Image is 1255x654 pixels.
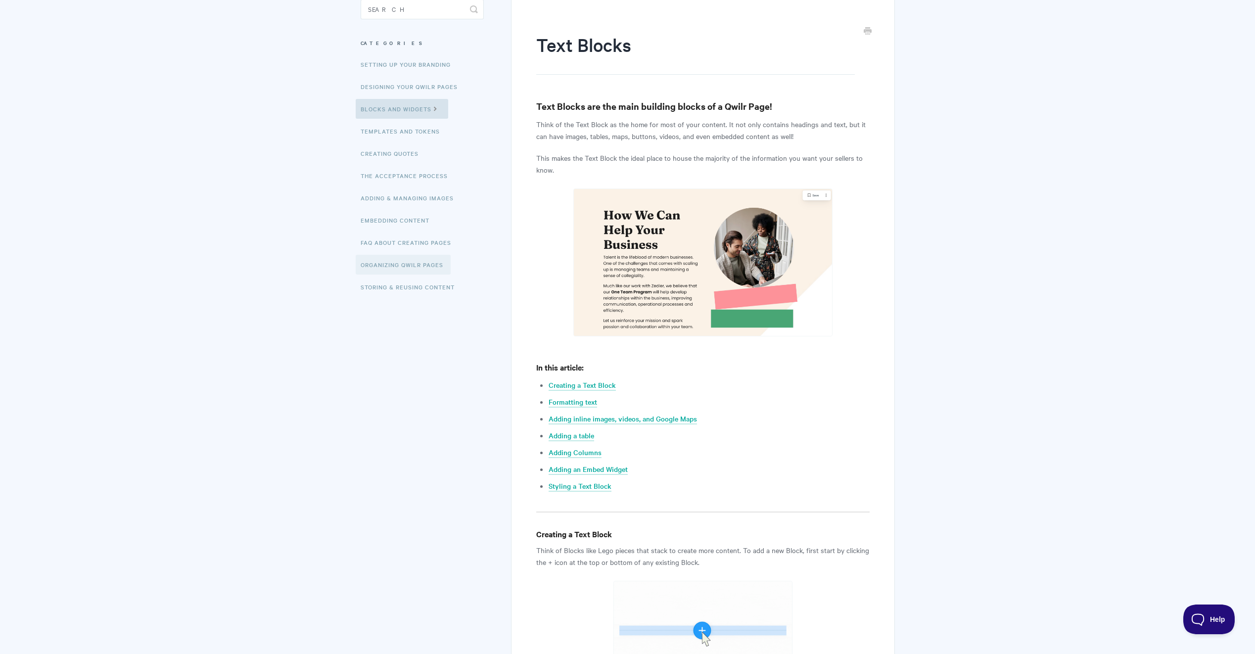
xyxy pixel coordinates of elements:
a: Formatting text [549,397,597,408]
a: The Acceptance Process [361,166,455,186]
h1: Text Blocks [536,32,854,75]
p: This makes the Text Block the ideal place to house the majority of the information you want your ... [536,152,869,176]
a: Creating a Text Block [549,380,616,391]
a: Adding inline images, videos, and Google Maps [549,414,697,424]
a: FAQ About Creating Pages [361,233,459,252]
a: Storing & Reusing Content [361,277,462,297]
a: Styling a Text Block [549,481,611,492]
p: Think of Blocks like Lego pieces that stack to create more content. To add a new Block, first sta... [536,544,869,568]
a: Templates and Tokens [361,121,447,141]
a: Blocks and Widgets [356,99,448,119]
a: Print this Article [864,26,872,37]
h4: Creating a Text Block [536,528,869,540]
p: Think of the Text Block as the home for most of your content. It not only contains headings and t... [536,118,869,142]
h3: Text Blocks are the main building blocks of a Qwilr Page! [536,99,869,113]
h4: In this article: [536,361,869,374]
a: Organizing Qwilr Pages [356,255,451,275]
a: Creating Quotes [361,143,426,163]
a: Adding & Managing Images [361,188,461,208]
a: Adding Columns [549,447,602,458]
iframe: Toggle Customer Support [1183,605,1235,634]
a: Embedding Content [361,210,437,230]
a: Setting up your Branding [361,54,458,74]
a: Adding an Embed Widget [549,464,628,475]
a: Designing Your Qwilr Pages [361,77,465,96]
h3: Categories [361,34,484,52]
a: Adding a table [549,430,594,441]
